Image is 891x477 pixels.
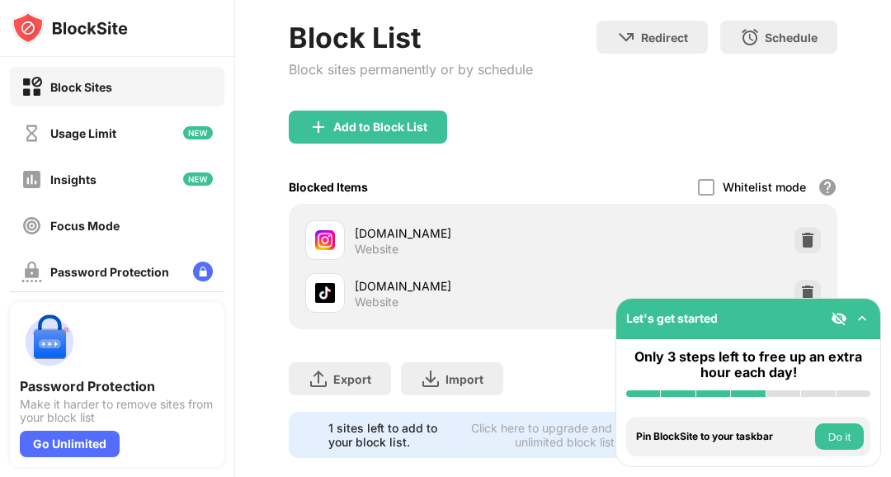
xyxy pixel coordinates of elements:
div: Only 3 steps left to free up an extra hour each day! [626,349,870,380]
div: Pin BlockSite to your taskbar [636,431,811,442]
div: [DOMAIN_NAME] [355,277,563,295]
img: lock-menu.svg [193,262,213,281]
div: Block List [289,21,533,54]
div: Let's get started [626,311,718,325]
img: insights-off.svg [21,169,42,190]
img: eye-not-visible.svg [831,310,847,327]
div: Export [333,372,371,386]
div: [DOMAIN_NAME] [355,224,563,242]
div: Go Unlimited [20,431,120,457]
div: Schedule [765,31,818,45]
div: Whitelist mode [723,180,806,194]
div: Add to Block List [333,120,427,134]
div: Password Protection [50,265,169,279]
img: logo-blocksite.svg [12,12,128,45]
img: push-password-protection.svg [20,312,79,371]
div: Usage Limit [50,126,116,140]
div: Make it harder to remove sites from your block list [20,398,214,424]
img: favicons [315,283,335,303]
div: Block Sites [50,80,112,94]
img: focus-off.svg [21,215,42,236]
div: Website [355,295,398,309]
div: Click here to upgrade and enjoy an unlimited block list. [468,421,666,449]
div: Website [355,242,398,257]
img: password-protection-off.svg [21,262,42,282]
div: 1 sites left to add to your block list. [328,421,458,449]
img: new-icon.svg [183,172,213,186]
div: Blocked Items [289,180,368,194]
img: new-icon.svg [183,126,213,139]
img: block-on.svg [21,77,42,97]
img: time-usage-off.svg [21,123,42,144]
button: Do it [815,423,864,450]
div: Insights [50,172,97,187]
div: Redirect [641,31,688,45]
div: Password Protection [20,378,214,394]
div: Import [445,372,483,386]
div: Focus Mode [50,219,120,233]
div: Block sites permanently or by schedule [289,61,533,78]
img: omni-setup-toggle.svg [854,310,870,327]
img: favicons [315,230,335,250]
